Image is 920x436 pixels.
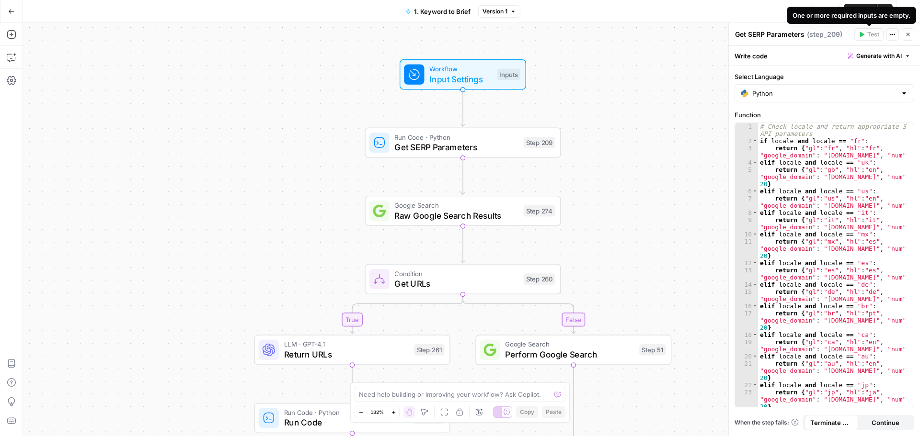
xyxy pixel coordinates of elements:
[497,69,520,80] div: Inputs
[394,268,518,279] span: Condition
[284,339,409,349] span: LLM · GPT-4.1
[413,413,445,424] div: Step 262
[735,30,805,39] textarea: Get SERP Parameters
[844,4,877,19] button: Publish
[429,73,492,85] span: Input Settings
[859,415,913,430] button: Continue
[850,7,871,16] span: Publish
[735,166,758,188] div: 5
[478,5,520,18] button: Version 1
[400,4,476,19] button: 1. Keyword to Brief
[752,209,758,216] span: Toggle code folding, rows 8 through 9
[516,406,538,418] button: Copy
[752,331,758,338] span: Toggle code folding, rows 18 through 19
[752,259,758,267] span: Toggle code folding, rows 12 through 13
[284,407,408,417] span: Run Code · Python
[752,159,758,166] span: Toggle code folding, rows 4 through 5
[365,264,561,294] div: ConditionGet URLsStep 260
[735,338,758,353] div: 19
[735,72,914,81] label: Select Language
[520,408,534,416] span: Copy
[524,205,555,217] div: Step 274
[735,259,758,267] div: 12
[475,335,671,365] div: Google SearchPerform Google SearchStep 51
[394,132,518,142] span: Run Code · Python
[735,288,758,302] div: 15
[461,89,465,126] g: Edge from start to step_209
[735,145,758,159] div: 3
[394,277,518,290] span: Get URLs
[735,123,758,137] div: 1
[752,89,897,98] input: Python
[729,46,920,66] div: Write code
[735,159,758,166] div: 4
[752,353,758,360] span: Toggle code folding, rows 20 through 21
[414,7,471,16] span: 1. Keyword to Brief
[735,418,799,427] a: When the step fails:
[844,50,914,62] button: Generate with AI
[365,128,561,158] div: Run Code · PythonGet SERP ParametersStep 209
[735,353,758,360] div: 20
[414,344,444,356] div: Step 261
[350,294,463,334] g: Edge from step_260 to step_261
[350,365,354,402] g: Edge from step_261 to step_262
[867,30,879,39] span: Test
[542,406,565,418] button: Paste
[752,281,758,288] span: Toggle code folding, rows 14 through 15
[505,339,634,349] span: Google Search
[735,331,758,338] div: 18
[735,209,758,216] div: 8
[284,348,409,360] span: Return URLs
[505,348,634,360] span: Perform Google Search
[735,231,758,238] div: 10
[429,64,492,74] span: Workflow
[735,110,914,120] label: Function
[254,403,450,433] div: Run Code · PythonRun CodeStep 262
[365,59,561,89] div: WorkflowInput SettingsInputs
[735,188,758,195] div: 6
[752,188,758,195] span: Toggle code folding, rows 6 through 7
[735,137,758,145] div: 2
[735,389,758,410] div: 23
[461,226,465,263] g: Edge from step_274 to step_260
[483,7,507,16] span: Version 1
[394,141,518,153] span: Get SERP Parameters
[463,294,575,334] g: Edge from step_260 to step_51
[752,302,758,310] span: Toggle code folding, rows 16 through 17
[735,238,758,259] div: 11
[546,408,562,416] span: Paste
[856,52,902,60] span: Generate with AI
[461,158,465,195] g: Edge from step_209 to step_274
[810,418,853,427] span: Terminate Workflow
[752,137,758,145] span: Toggle code folding, rows 2 through 3
[365,196,561,226] div: Google SearchRaw Google Search ResultsStep 274
[394,200,518,210] span: Google Search
[807,30,842,39] span: ( step_209 )
[854,28,884,41] button: Test
[370,408,384,416] span: 132%
[735,216,758,231] div: 9
[735,281,758,288] div: 14
[524,137,555,148] div: Step 209
[735,267,758,281] div: 13
[872,418,899,427] span: Continue
[284,416,408,429] span: Run Code
[254,335,450,365] div: LLM · GPT-4.1Return URLsStep 261
[524,273,555,285] div: Step 260
[735,302,758,310] div: 16
[752,381,758,389] span: Toggle code folding, rows 22 through 23
[639,344,666,356] div: Step 51
[735,381,758,389] div: 22
[752,231,758,238] span: Toggle code folding, rows 10 through 11
[394,209,518,222] span: Raw Google Search Results
[735,195,758,209] div: 7
[735,310,758,331] div: 17
[735,360,758,381] div: 21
